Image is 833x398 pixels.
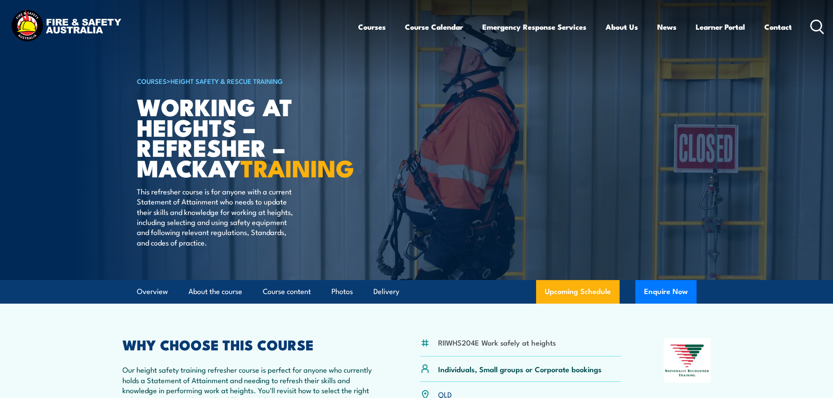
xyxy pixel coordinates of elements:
a: Delivery [373,280,399,303]
p: Individuals, Small groups or Corporate bookings [438,364,602,374]
a: About the course [188,280,242,303]
a: Contact [764,15,792,38]
a: Upcoming Schedule [536,280,620,304]
a: COURSES [137,76,167,86]
a: Emergency Response Services [482,15,586,38]
a: News [657,15,676,38]
a: Courses [358,15,386,38]
a: Learner Portal [696,15,745,38]
a: Height Safety & Rescue Training [171,76,283,86]
a: About Us [606,15,638,38]
a: Overview [137,280,168,303]
a: Course Calendar [405,15,463,38]
img: Nationally Recognised Training logo. [664,338,711,383]
h1: Working at heights – refresher – Mackay [137,96,353,178]
p: This refresher course is for anyone with a current Statement of Attainment who needs to update th... [137,186,296,247]
a: Photos [331,280,353,303]
h6: > [137,76,353,86]
li: RIIWHS204E Work safely at heights [438,337,556,347]
button: Enquire Now [635,280,697,304]
h2: WHY CHOOSE THIS COURSE [122,338,378,350]
strong: TRAINING [240,149,354,185]
a: Course content [263,280,311,303]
